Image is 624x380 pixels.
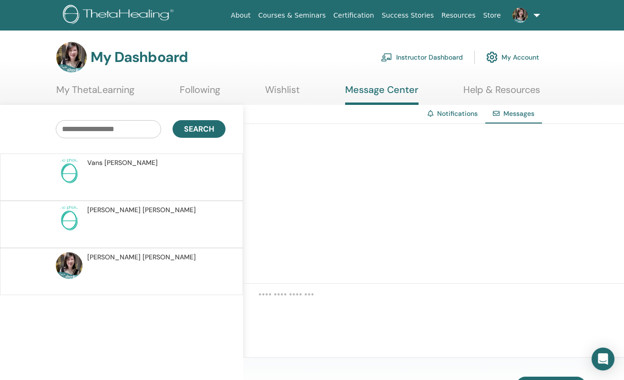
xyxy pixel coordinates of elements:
a: Help & Resources [463,84,540,103]
img: no-photo.png [56,158,82,185]
img: no-photo.png [56,205,82,232]
a: About [227,7,254,24]
h3: My Dashboard [91,49,188,66]
a: Wishlist [265,84,300,103]
a: Store [480,7,505,24]
a: Resources [438,7,480,24]
a: Success Stories [378,7,438,24]
span: [PERSON_NAME] [PERSON_NAME] [87,205,196,215]
a: My Account [486,47,539,68]
span: Messages [503,109,534,118]
a: Instructor Dashboard [381,47,463,68]
span: [PERSON_NAME] [PERSON_NAME] [87,252,196,262]
img: default.jpg [56,252,82,279]
a: Notifications [437,109,478,118]
a: Certification [329,7,378,24]
a: Courses & Seminars [255,7,330,24]
span: Search [184,124,214,134]
img: default.jpg [512,8,528,23]
a: Message Center [345,84,419,105]
img: cog.svg [486,49,498,65]
a: Following [180,84,220,103]
span: Vans [PERSON_NAME] [87,158,158,168]
img: default.jpg [56,42,87,72]
button: Search [173,120,225,138]
img: chalkboard-teacher.svg [381,53,392,62]
img: logo.png [63,5,177,26]
a: My ThetaLearning [56,84,134,103]
div: Open Intercom Messenger [592,348,614,370]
